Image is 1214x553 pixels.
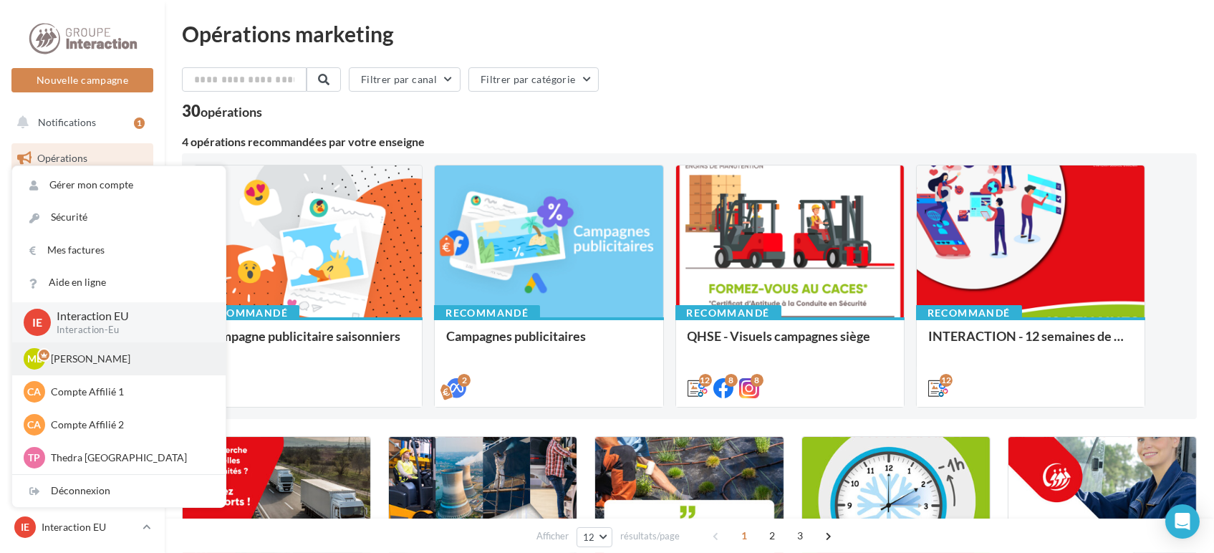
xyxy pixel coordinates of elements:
a: Sécurité [12,201,226,234]
span: CA [28,385,42,399]
div: Recommandé [675,305,781,321]
a: Aide en ligne [12,266,226,299]
p: Interaction EU [57,308,203,324]
p: Interaction-Eu [57,324,203,337]
a: Campagnes [9,251,156,282]
a: Boîte de réception99+ [9,178,156,209]
span: 1 [733,524,756,547]
p: Compte Affilié 2 [51,418,208,432]
a: Médiathèque [9,287,156,317]
span: Opérations [37,152,87,164]
div: Campagne publicitaire saisonniers [206,329,410,357]
button: Notifications 1 [9,107,150,138]
div: Open Intercom Messenger [1165,504,1200,539]
a: Mes factures [12,234,226,266]
span: IE [32,314,42,330]
div: opérations [201,105,262,118]
span: 3 [789,524,811,547]
span: résultats/page [620,529,680,543]
span: 2 [761,524,784,547]
div: 8 [725,374,738,387]
a: Gérer mon compte [12,169,226,201]
a: IE Interaction EU [11,514,153,541]
div: 12 [940,374,953,387]
span: 12 [583,532,595,543]
button: Filtrer par canal [349,67,461,92]
div: Recommandé [916,305,1022,321]
div: 12 [699,374,712,387]
span: TP [29,451,41,465]
button: 12 [577,527,613,547]
span: ML [27,352,42,366]
button: Nouvelle campagne [11,68,153,92]
span: Notifications [38,116,96,128]
div: Campagnes publicitaires [446,329,651,357]
div: 30 [182,103,262,119]
a: Visibilité en ligne [9,216,156,246]
p: Interaction EU [42,520,137,534]
span: CA [28,418,42,432]
div: 8 [751,374,763,387]
p: Thedra [GEOGRAPHIC_DATA] [51,451,208,465]
span: Afficher [536,529,569,543]
span: IE [21,520,29,534]
button: Filtrer par catégorie [468,67,599,92]
a: Calendrier [9,322,156,352]
p: Compte Affilié 1 [51,385,208,399]
div: Déconnexion [12,475,226,507]
div: 4 opérations recommandées par votre enseigne [182,136,1197,148]
div: 1 [134,117,145,129]
div: QHSE - Visuels campagnes siège [688,329,892,357]
p: [PERSON_NAME] [51,352,208,366]
div: Opérations marketing [182,23,1197,44]
div: INTERACTION - 12 semaines de publication [928,329,1133,357]
div: Recommandé [434,305,540,321]
div: 2 [458,374,471,387]
a: Opérations [9,143,156,173]
div: Recommandé [193,305,299,321]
